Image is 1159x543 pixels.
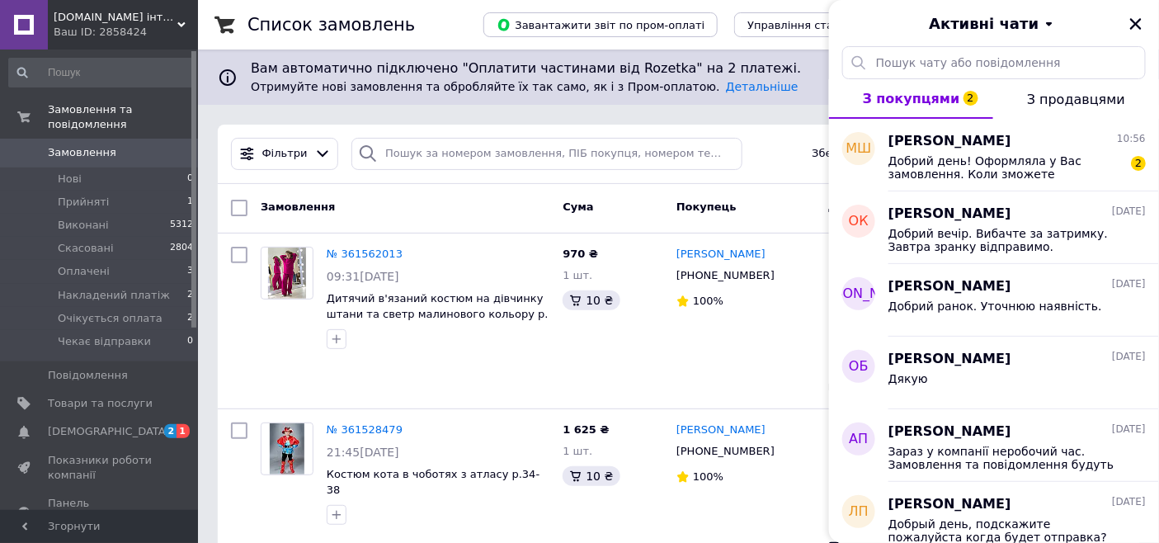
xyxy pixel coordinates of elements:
span: Покупець [676,201,737,213]
span: 100% [693,470,723,483]
span: [PERSON_NAME] [888,205,1011,224]
span: [DATE] [1112,495,1146,509]
span: Повідомлення [48,368,128,383]
span: [PERSON_NAME] [888,277,1011,296]
span: Прийняті [58,195,109,210]
span: [PERSON_NAME] [804,285,914,304]
button: Управління статусами [734,12,887,37]
span: Панель управління [48,496,153,526]
button: ОК[PERSON_NAME][DATE]Добрий вечір. Вибачте за затримку. Завтра зранку відправимо. [829,191,1159,264]
span: Вам автоматично підключено "Оплатити частинами від Rozetka" на 2 платежі. [251,59,1106,78]
span: Фільтри [262,146,308,162]
span: 10:56 [1117,132,1146,146]
span: 2804 [170,241,193,256]
img: Фото товару [270,423,304,475]
span: [DATE] [1112,350,1146,364]
span: Активні чати [929,13,1039,35]
button: МШ[PERSON_NAME]10:56Добрий день! Оформляла у Вас замовлення. Коли зможете відправити?2 [829,119,1159,191]
span: [PERSON_NAME] [888,495,1011,514]
span: [PERSON_NAME] [888,423,1011,441]
input: Пошук за номером замовлення, ПІБ покупця, номером телефону, Email, номером накладної [351,138,742,170]
span: З покупцями [863,91,960,106]
h1: Список замовлень [247,15,415,35]
span: [PERSON_NAME] [888,132,1011,151]
span: 2 [187,311,193,326]
span: 2 [1131,156,1146,171]
span: Товари та послуги [48,396,153,411]
span: Замовлення та повідомлення [48,102,198,132]
span: [DATE] [1112,205,1146,219]
span: Зараз у компанії неробочий час. Замовлення та повідомлення будуть оброблені з 08:00 найближчого р... [888,445,1123,471]
span: Оплачені [58,264,110,279]
span: [PHONE_NUMBER] [676,269,775,281]
a: Дитячий в'язаний костюм на дівчинку штани та светр малинового кольору р.[PHONE_NUMBER] [327,292,549,335]
span: [DEMOGRAPHIC_DATA] [48,424,170,439]
span: Управління статусами [747,19,874,31]
input: Пошук чату або повідомлення [842,46,1146,79]
span: 3 [187,264,193,279]
span: 1 625 ₴ [563,423,609,436]
div: Ваш ID: 2858424 [54,25,198,40]
span: bebik.in.ua інтернет магазин дитячих товарів [54,10,177,25]
span: [DATE] [1112,277,1146,291]
span: Отримуйте нові замовлення та обробляйте їх так само, як і з Пром-оплатою. [251,80,799,93]
span: ОБ [849,357,869,376]
span: Доставка та оплата [828,201,950,213]
span: 1 шт. [563,269,592,281]
span: Чекає відправки [58,334,151,349]
span: 09:31[DATE] [327,270,399,283]
span: Добрий вечір. Вибачте за затримку. Завтра зранку відправимо. [888,227,1123,253]
span: 5312 [170,218,193,233]
span: МШ [846,139,872,158]
span: [DATE] [1112,423,1146,437]
span: ЛП [849,503,869,522]
span: 2 [963,91,978,106]
span: 21:45[DATE] [327,446,399,459]
span: 1 [187,195,193,210]
span: Показники роботи компанії [48,453,153,483]
a: [PERSON_NAME] [676,247,766,262]
button: [PERSON_NAME][PERSON_NAME][DATE]Добрий ранок. Уточнюю наявність. [829,264,1159,337]
button: Активні чати [875,13,1113,35]
span: Добрий день! Оформляла у Вас замовлення. Коли зможете відправити? [888,154,1123,181]
a: Детальніше [726,80,799,93]
span: 0 [187,172,193,187]
span: Замовлення [48,145,116,160]
input: Пошук [8,58,195,87]
span: 970 ₴ [563,248,598,260]
span: 1 [177,424,190,438]
img: Фото товару [268,248,307,299]
span: Cума [563,201,593,213]
span: 2 [164,424,177,438]
span: Добрий ранок. Уточнюю наявність. [888,300,1102,313]
span: Скасовані [58,241,114,256]
span: Виконані [58,218,109,233]
span: 2 [187,288,193,303]
a: Костюм кота в чоботях з атласу р.34-38 [327,468,539,496]
span: Збережені фільтри: [812,146,924,162]
span: Накладений платіж [58,288,170,303]
span: АП [850,430,869,449]
a: № 361528479 [327,423,403,436]
span: 0 [187,334,193,349]
button: Завантажити звіт по пром-оплаті [483,12,718,37]
a: № 361562013 [327,248,403,260]
button: З продавцями [993,79,1159,119]
button: Закрити [1126,14,1146,34]
button: З покупцями2 [829,79,993,119]
span: 100% [693,295,723,307]
a: Фото товару [261,247,313,300]
span: Нові [58,172,82,187]
a: [PERSON_NAME] [676,423,766,438]
span: З продавцями [1027,92,1125,107]
button: АП[PERSON_NAME][DATE]Зараз у компанії неробочий час. Замовлення та повідомлення будуть оброблені ... [829,409,1159,482]
span: [PERSON_NAME] [888,350,1011,369]
span: Замовлення [261,201,335,213]
span: Очікується оплата [58,311,163,326]
span: [PHONE_NUMBER] [676,445,775,457]
span: 1 шт. [563,445,592,457]
a: Фото товару [261,423,313,475]
span: Завантажити звіт по пром-оплаті [497,17,704,32]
